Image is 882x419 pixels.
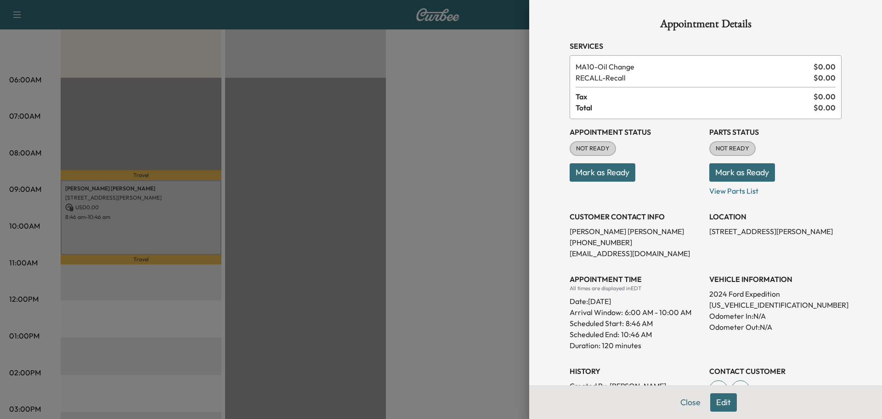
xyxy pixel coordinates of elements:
[570,380,702,391] p: Created By : [PERSON_NAME]
[570,285,702,292] div: All times are displayed in EDT
[570,274,702,285] h3: APPOINTMENT TIME
[570,163,635,182] button: Mark as Ready
[709,288,842,299] p: 2024 Ford Expedition
[814,72,836,83] span: $ 0.00
[570,318,624,329] p: Scheduled Start:
[709,274,842,285] h3: VEHICLE INFORMATION
[570,248,702,259] p: [EMAIL_ADDRESS][DOMAIN_NAME]
[710,144,755,153] span: NOT READY
[709,310,842,321] p: Odometer In: N/A
[576,61,810,72] span: Oil Change
[570,340,702,351] p: Duration: 120 minutes
[709,126,842,138] h3: Parts Status
[570,366,702,377] h3: History
[709,226,842,237] p: [STREET_ADDRESS][PERSON_NAME]
[570,307,702,318] p: Arrival Window:
[570,211,702,222] h3: CUSTOMER CONTACT INFO
[709,366,842,377] h3: CONTACT CUSTOMER
[626,318,653,329] p: 8:46 AM
[570,18,842,33] h1: Appointment Details
[814,61,836,72] span: $ 0.00
[709,182,842,196] p: View Parts List
[570,126,702,138] h3: Appointment Status
[576,72,810,83] span: Recall
[570,40,842,52] h3: Services
[571,144,615,153] span: NOT READY
[709,211,842,222] h3: LOCATION
[709,299,842,310] p: [US_VEHICLE_IDENTIFICATION_NUMBER]
[814,91,836,102] span: $ 0.00
[709,163,775,182] button: Mark as Ready
[570,237,702,248] p: [PHONE_NUMBER]
[576,91,814,102] span: Tax
[570,292,702,307] div: Date: [DATE]
[710,393,737,412] button: Edit
[570,226,702,237] p: [PERSON_NAME] [PERSON_NAME]
[709,321,842,333] p: Odometer Out: N/A
[674,393,707,412] button: Close
[625,307,691,318] span: 6:00 AM - 10:00 AM
[814,102,836,113] span: $ 0.00
[621,329,652,340] p: 10:46 AM
[576,102,814,113] span: Total
[570,329,619,340] p: Scheduled End:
